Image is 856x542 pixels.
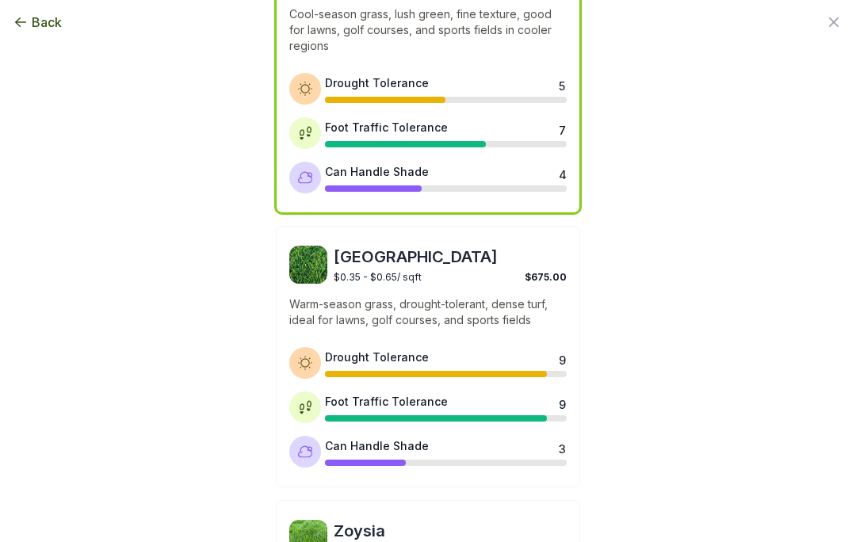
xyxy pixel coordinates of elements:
img: Foot traffic tolerance icon [297,125,313,141]
span: $675.00 [525,271,567,283]
div: Drought Tolerance [325,74,429,91]
div: Drought Tolerance [325,349,429,365]
div: 9 [559,352,565,365]
div: 7 [559,122,565,135]
img: Drought tolerance icon [297,355,313,371]
span: [GEOGRAPHIC_DATA] [334,246,567,268]
div: Foot Traffic Tolerance [325,393,448,410]
div: 5 [559,78,565,90]
div: Can Handle Shade [325,163,429,180]
div: 3 [559,441,565,453]
div: 4 [559,166,565,179]
button: Back [13,13,62,32]
img: Shade tolerance icon [297,444,313,460]
img: Foot traffic tolerance icon [297,399,313,415]
img: Drought tolerance icon [297,81,313,97]
span: $0.35 - $0.65 / sqft [334,271,422,283]
p: Warm-season grass, drought-tolerant, dense turf, ideal for lawns, golf courses, and sports fields [289,296,567,328]
img: Shade tolerance icon [297,170,313,185]
div: Can Handle Shade [325,437,429,454]
span: Zoysia [334,520,567,542]
div: 9 [559,396,565,409]
div: Foot Traffic Tolerance [325,119,448,135]
span: Back [32,13,62,32]
img: Bermuda sod image [289,246,327,284]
